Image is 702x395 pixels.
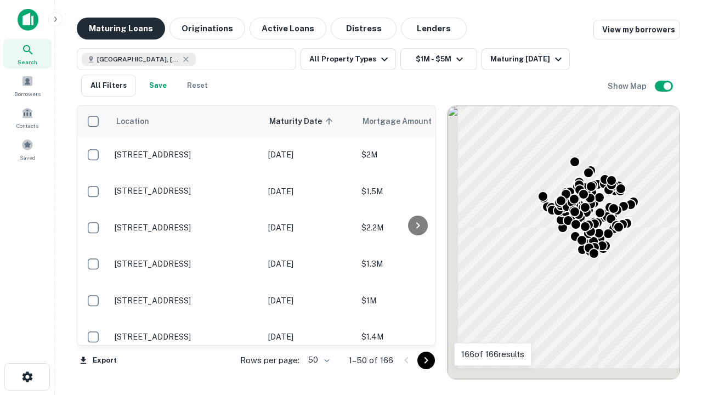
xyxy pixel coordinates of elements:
p: 1–50 of 166 [349,354,393,367]
th: Mortgage Amount [356,106,477,137]
img: capitalize-icon.png [18,9,38,31]
p: [STREET_ADDRESS] [115,150,257,160]
p: 166 of 166 results [461,348,524,361]
div: Maturing [DATE] [490,53,565,66]
span: Location [116,115,149,128]
p: [DATE] [268,258,350,270]
p: [DATE] [268,149,350,161]
p: $2M [361,149,471,161]
button: Export [77,352,120,369]
th: Maturity Date [263,106,356,137]
a: Saved [3,134,52,164]
button: Lenders [401,18,467,39]
button: [GEOGRAPHIC_DATA], [GEOGRAPHIC_DATA], [GEOGRAPHIC_DATA] [77,48,296,70]
p: $2.2M [361,222,471,234]
span: Contacts [16,121,38,130]
button: Reset [180,75,215,97]
span: Search [18,58,37,66]
iframe: Chat Widget [647,307,702,360]
h6: Show Map [608,80,648,92]
p: [STREET_ADDRESS] [115,259,257,269]
button: Go to next page [417,352,435,369]
span: [GEOGRAPHIC_DATA], [GEOGRAPHIC_DATA], [GEOGRAPHIC_DATA] [97,54,179,64]
div: 0 0 [448,106,680,379]
a: Borrowers [3,71,52,100]
p: $1.4M [361,331,471,343]
button: All Property Types [301,48,396,70]
p: Rows per page: [240,354,299,367]
p: [DATE] [268,295,350,307]
p: $1.3M [361,258,471,270]
p: [STREET_ADDRESS] [115,296,257,306]
p: [DATE] [268,185,350,198]
button: Originations [169,18,245,39]
span: Mortgage Amount [363,115,446,128]
button: Active Loans [250,18,326,39]
button: Maturing Loans [77,18,165,39]
button: All Filters [81,75,136,97]
button: Save your search to get updates of matches that match your search criteria. [140,75,175,97]
span: Saved [20,153,36,162]
a: Contacts [3,103,52,132]
div: 50 [304,352,331,368]
button: $1M - $5M [400,48,477,70]
a: View my borrowers [593,20,680,39]
p: $1.5M [361,185,471,198]
span: Maturity Date [269,115,336,128]
p: [STREET_ADDRESS] [115,332,257,342]
button: Maturing [DATE] [482,48,570,70]
button: Distress [331,18,397,39]
p: $1M [361,295,471,307]
a: Search [3,39,52,69]
p: [STREET_ADDRESS] [115,186,257,196]
p: [DATE] [268,331,350,343]
th: Location [109,106,263,137]
span: Borrowers [14,89,41,98]
p: [DATE] [268,222,350,234]
p: [STREET_ADDRESS] [115,223,257,233]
